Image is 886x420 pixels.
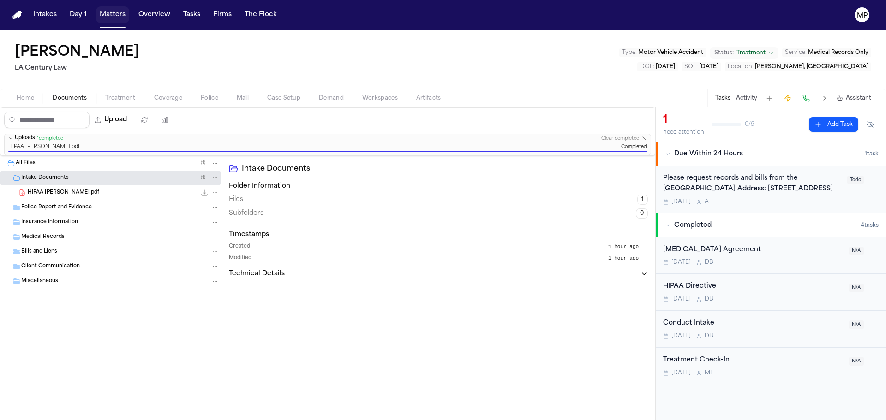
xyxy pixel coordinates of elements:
[37,136,64,142] span: 1 completed
[229,209,263,218] span: Subfolders
[53,95,87,102] span: Documents
[241,6,281,23] a: The Flock
[637,62,678,71] button: Edit DOL: 2025-07-27
[755,64,868,70] span: [PERSON_NAME], [GEOGRAPHIC_DATA]
[21,263,80,271] span: Client Communication
[21,233,65,241] span: Medical Records
[622,50,637,55] span: Type :
[745,121,754,128] span: 0 / 5
[785,50,807,55] span: Service :
[699,64,718,70] span: [DATE]
[21,278,58,285] span: Miscellaneous
[180,6,204,23] button: Tasks
[862,117,879,132] button: Hide completed tasks (⌘⇧H)
[656,311,886,348] div: Open task: Conduct Intake
[15,63,143,74] h2: LA Century Law
[11,11,22,19] a: Home
[663,318,844,329] div: Conduct Intake
[8,144,80,151] span: HIPAA [PERSON_NAME].pdf
[663,113,704,128] div: 1
[105,95,136,102] span: Treatment
[201,160,205,166] span: ( 1 )
[21,219,78,226] span: Insurance Information
[21,174,69,182] span: Intake Documents
[849,357,864,366] span: N/A
[674,221,712,230] span: Completed
[663,245,844,255] div: [MEDICAL_DATA] Agreement
[705,198,709,206] span: A
[846,95,871,102] span: Assistant
[96,6,129,23] button: Matters
[861,222,879,229] span: 4 task s
[705,332,713,340] span: D B
[30,6,60,23] a: Intakes
[201,175,205,180] span: ( 1 )
[210,6,235,23] button: Firms
[656,348,886,384] div: Open task: Treatment Check-In
[66,6,90,23] button: Day 1
[229,195,243,204] span: Files
[663,281,844,292] div: HIPAA Directive
[656,274,886,311] div: Open task: HIPAA Directive
[656,213,886,237] button: Completed4tasks
[714,49,734,57] span: Status:
[229,182,648,191] h3: Folder Information
[21,204,92,212] span: Police Report and Evidence
[715,95,730,102] button: Tasks
[229,254,251,262] span: Modified
[663,173,842,195] div: Please request records and bills from the [GEOGRAPHIC_DATA] Address: [STREET_ADDRESS]
[229,269,648,278] button: Technical Details
[608,243,648,251] button: 1 hour ago
[15,44,139,61] button: Edit matter name
[229,230,648,239] h3: Timestamps
[608,254,639,262] span: 1 hour ago
[800,92,813,105] button: Make a Call
[705,369,713,377] span: M L
[638,50,703,55] span: Motor Vehicle Accident
[15,44,139,61] h1: [PERSON_NAME]
[705,259,713,266] span: D B
[17,95,34,102] span: Home
[663,129,704,136] div: need attention
[847,176,864,184] span: Todo
[837,95,871,102] button: Assistant
[865,150,879,158] span: 1 task
[656,64,675,70] span: [DATE]
[671,198,691,206] span: [DATE]
[736,95,757,102] button: Activity
[671,259,691,266] span: [DATE]
[11,11,22,19] img: Finch Logo
[656,166,886,213] div: Open task: Please request records and bills from the hospital Riverside University Health System ...
[201,95,218,102] span: Police
[601,136,640,142] button: Clear completed
[90,112,132,128] button: Upload
[229,243,250,251] span: Created
[782,48,871,57] button: Edit Service: Medical Records Only
[619,48,706,57] button: Edit Type: Motor Vehicle Accident
[725,62,871,71] button: Edit Location: Belflower, CA
[5,134,651,143] button: Uploads1completedClear completed
[684,64,698,70] span: SOL :
[674,149,743,159] span: Due Within 24 Hours
[781,92,794,105] button: Create Immediate Task
[242,163,648,174] h2: Intake Documents
[640,64,654,70] span: DOL :
[15,135,35,142] span: Uploads
[705,296,713,303] span: D B
[4,112,90,128] input: Search files
[621,144,647,151] span: Completed
[656,237,886,274] div: Open task: Retainer Agreement
[135,6,174,23] a: Overview
[16,160,36,167] span: All Files
[728,64,754,70] span: Location :
[809,117,858,132] button: Add Task
[671,369,691,377] span: [DATE]
[237,95,249,102] span: Mail
[808,50,868,55] span: Medical Records Only
[21,248,57,256] span: Bills and Liens
[200,188,209,197] button: Download HIPAA David Ramirez.pdf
